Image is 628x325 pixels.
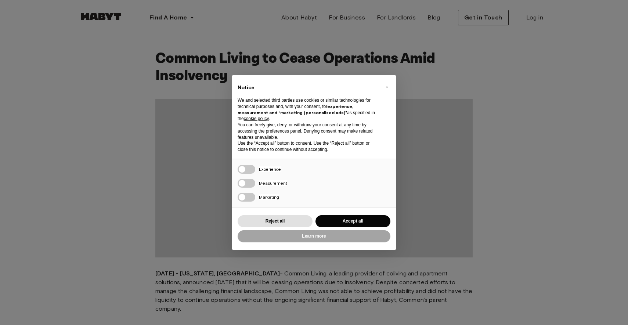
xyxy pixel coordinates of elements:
button: Accept all [315,215,390,227]
p: Use the “Accept all” button to consent. Use the “Reject all” button or close this notice to conti... [238,140,379,153]
button: Learn more [238,230,390,242]
h2: Notice [238,84,379,91]
a: cookie policy [244,116,269,121]
button: Reject all [238,215,313,227]
span: Marketing [259,194,279,200]
p: You can freely give, deny, or withdraw your consent at any time by accessing the preferences pane... [238,122,379,140]
span: × [386,83,388,91]
button: Close this notice [381,81,393,93]
span: Experience [259,166,281,172]
span: Measurement [259,180,287,186]
p: We and selected third parties use cookies or similar technologies for technical purposes and, wit... [238,97,379,122]
strong: experience, measurement and “marketing (personalized ads)” [238,104,353,115]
